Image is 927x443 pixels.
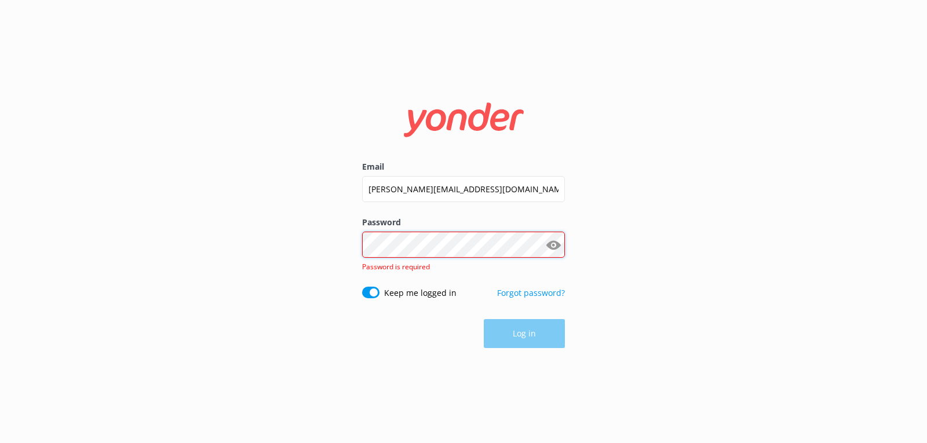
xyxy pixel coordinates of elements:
input: user@emailaddress.com [362,176,565,202]
label: Keep me logged in [384,287,457,299]
label: Password [362,216,565,229]
span: Password is required [362,262,430,272]
button: Show password [542,233,565,257]
a: Forgot password? [497,287,565,298]
label: Email [362,160,565,173]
